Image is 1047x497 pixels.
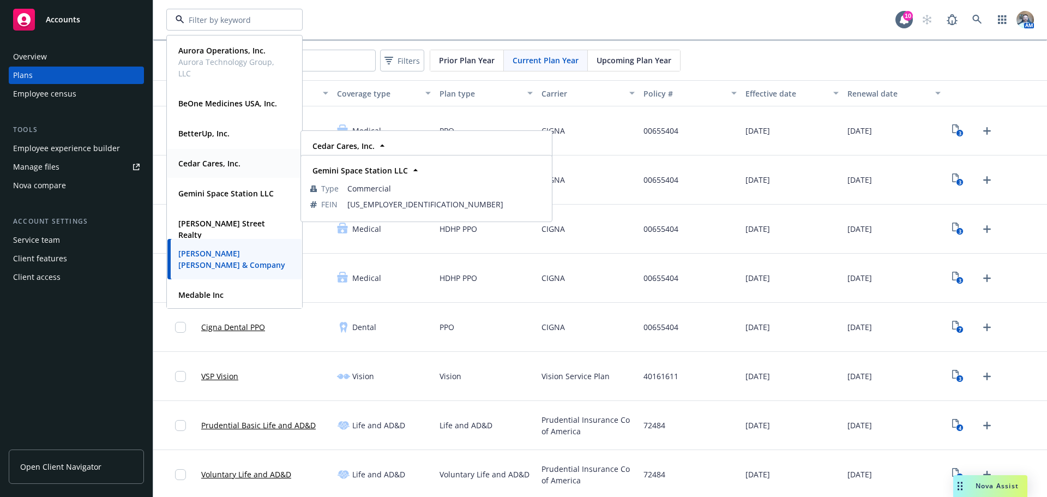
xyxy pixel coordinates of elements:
a: Voluntary Life and AD&D [201,469,291,480]
span: [DATE] [745,469,770,480]
span: [DATE] [745,321,770,333]
div: Employee experience builder [13,140,120,157]
input: Filter by keyword [184,14,280,26]
input: Toggle Row Selected [175,420,186,431]
span: 00655404 [643,272,678,284]
span: Prudential Insurance Co of America [541,463,635,486]
span: [DATE] [745,420,770,431]
text: 3 [959,228,961,235]
span: [US_EMPLOYER_IDENTIFICATION_NUMBER] [347,199,543,210]
a: View Plan Documents [949,319,967,336]
button: Nova Assist [953,475,1027,497]
span: 72484 [643,420,665,431]
a: View Plan Documents [949,368,967,385]
span: [DATE] [847,370,872,382]
a: Upload Plan Documents [978,319,996,336]
span: FEIN [321,199,338,210]
span: [DATE] [847,223,872,235]
span: Life and AD&D [352,420,405,431]
div: Plans [13,67,33,84]
a: Upload Plan Documents [978,417,996,434]
button: Filters [380,50,424,71]
span: [DATE] [847,420,872,431]
a: View Plan Documents [949,220,967,238]
a: Start snowing [916,9,938,31]
strong: Cedar Cares, Inc. [312,141,375,151]
span: Aurora Technology Group, LLC [178,56,288,79]
a: Report a Bug [941,9,963,31]
div: Client access [13,268,61,286]
span: [DATE] [745,223,770,235]
a: Upload Plan Documents [978,122,996,140]
input: Toggle Row Selected [175,371,186,382]
span: CIGNA [541,223,565,235]
a: Client access [9,268,144,286]
a: View Plan Documents [949,270,967,287]
a: Client features [9,250,144,267]
span: Prudential Insurance Co of America [541,414,635,437]
span: Filters [382,53,422,69]
strong: Cedar Cares, Inc. [178,158,240,169]
a: Upload Plan Documents [978,270,996,287]
a: Manage files [9,158,144,176]
span: Life and AD&D [440,420,492,431]
span: 00655404 [643,174,678,185]
span: PPO [440,125,454,136]
a: View Plan Documents [949,122,967,140]
button: Policy # [639,80,741,106]
span: Medical [352,125,381,136]
div: Client features [13,250,67,267]
a: Overview [9,48,144,65]
button: Coverage type [333,80,435,106]
a: Switch app [991,9,1013,31]
strong: [PERSON_NAME] [PERSON_NAME] & Company [178,248,285,270]
span: [DATE] [847,272,872,284]
span: Current Plan Year [513,55,579,66]
a: Service team [9,231,144,249]
span: Upcoming Plan Year [597,55,671,66]
div: Drag to move [953,475,967,497]
a: Nova compare [9,177,144,194]
button: Carrier [537,80,639,106]
text: 4 [959,424,961,432]
span: Type [321,183,339,194]
span: Vision [440,370,461,382]
div: Plan type [440,88,521,99]
strong: Gemini Space Station LLC [312,165,408,176]
a: Accounts [9,4,144,35]
div: Coverage type [337,88,418,99]
a: Employee census [9,85,144,103]
strong: BetterUp, Inc. [178,128,230,139]
text: 3 [959,375,961,382]
a: Upload Plan Documents [978,466,996,483]
span: [DATE] [847,125,872,136]
a: Upload Plan Documents [978,171,996,189]
div: Tools [9,124,144,135]
button: Plan type [435,80,537,106]
span: Life and AD&D [352,469,405,480]
button: Renewal date [843,80,945,106]
span: [DATE] [745,272,770,284]
span: [DATE] [745,174,770,185]
span: Medical [352,223,381,235]
span: Nova Assist [976,481,1019,490]
span: [DATE] [847,321,872,333]
div: Account settings [9,216,144,227]
span: 00655404 [643,321,678,333]
strong: BeOne Medicines USA, Inc. [178,98,277,109]
span: [DATE] [847,174,872,185]
strong: Aurora Operations, Inc. [178,45,266,56]
span: Vision Service Plan [541,370,610,382]
span: 72484 [643,469,665,480]
strong: Medable Inc [178,290,224,300]
input: Toggle Row Selected [175,469,186,480]
a: VSP Vision [201,370,238,382]
input: Toggle Row Selected [175,322,186,333]
span: Open Client Navigator [20,461,101,472]
a: View Plan Documents [949,171,967,189]
span: Filters [398,55,420,67]
span: PPO [440,321,454,333]
a: Cigna Dental PPO [201,321,265,333]
text: 7 [959,326,961,333]
span: 40161611 [643,370,678,382]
